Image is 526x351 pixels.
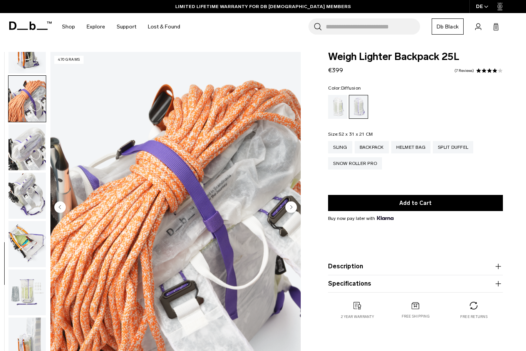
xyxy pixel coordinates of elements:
button: Next slide [285,201,297,215]
span: €399 [328,67,343,74]
a: LIMITED LIFETIME WARRANTY FOR DB [DEMOGRAPHIC_DATA] MEMBERS [175,3,351,10]
a: Diffusion [328,95,347,119]
button: Weigh_Lighter_Backpack_25L_11.png [8,75,46,122]
button: Weigh_Lighter_Backpack_25L_14.png [8,221,46,268]
a: Support [117,13,136,40]
a: Backpack [355,141,389,153]
nav: Main Navigation [56,13,186,40]
img: Weigh_Lighter_Backpack_25L_11.png [8,76,46,122]
p: Free shipping [402,314,430,319]
p: 2 year warranty [341,314,374,319]
span: Weigh Lighter Backpack 25L [328,52,503,62]
img: {"height" => 20, "alt" => "Klarna"} [377,216,394,220]
span: Buy now pay later with [328,215,394,222]
button: Previous slide [54,201,66,215]
legend: Size: [328,132,373,136]
span: Diffusion [341,85,361,91]
a: Db Black [432,18,464,35]
a: Helmet Bag [391,141,431,153]
legend: Color: [328,86,361,90]
img: Weigh_Lighter_Backpack_25L_13.png [8,173,46,219]
img: Weigh_Lighter_Backpack_25L_12.png [8,124,46,170]
button: Add to Cart [328,195,503,211]
img: Weigh_Lighter_Backpack_25L_15.png [8,269,46,316]
a: Sling [328,141,352,153]
p: 470 grams [54,56,84,64]
button: Description [328,262,503,271]
a: Split Duffel [433,141,473,153]
img: Weigh_Lighter_Backpack_25L_14.png [8,221,46,267]
button: Weigh_Lighter_Backpack_25L_13.png [8,172,46,219]
p: Free returns [460,314,487,319]
a: Shop [62,13,75,40]
a: Snow Roller Pro [328,157,382,170]
a: Explore [87,13,105,40]
a: 7 reviews [454,69,474,73]
button: Specifications [328,279,503,288]
button: Weigh_Lighter_Backpack_25L_12.png [8,124,46,171]
a: Lost & Found [148,13,180,40]
span: 52 x 31 x 21 CM [339,131,373,137]
a: Aurora [349,95,368,119]
button: Weigh_Lighter_Backpack_25L_15.png [8,269,46,316]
